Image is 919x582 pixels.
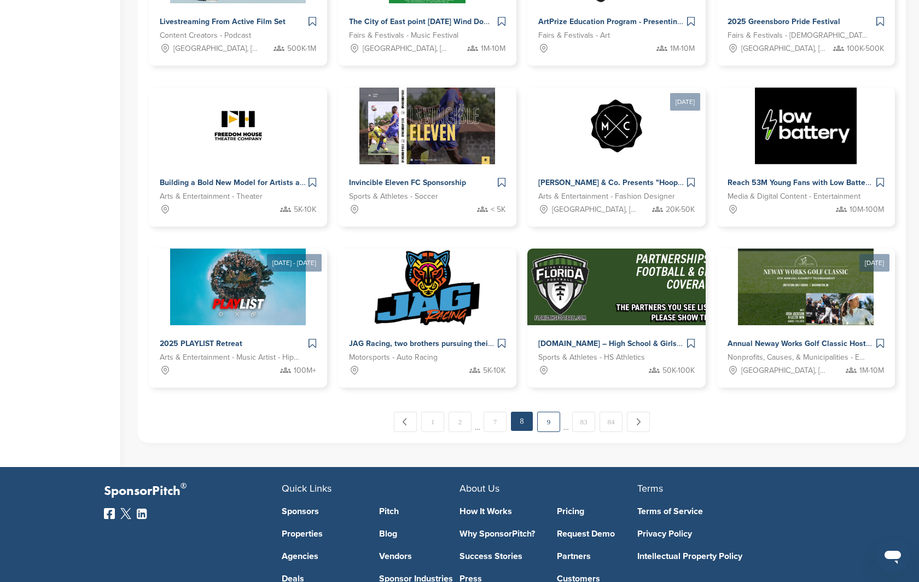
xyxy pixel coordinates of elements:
[349,339,545,348] span: JAG Racing, two brothers pursuing their racing dreams!
[637,529,799,538] a: Privacy Policy
[579,88,653,164] img: Sponsorpitch &
[379,552,460,561] a: Vendors
[755,88,857,164] img: Sponsorpitch &
[538,17,727,26] span: ArtPrize Education Program - Presenting Sponsorship
[557,529,638,538] a: Request Demo
[349,351,438,364] span: Motorsports - Auto Racing
[104,508,115,519] img: Facebook
[572,412,595,432] a: 83
[728,191,860,203] span: Media & Digital Content - Entertainment
[160,191,263,203] span: Arts & Entertainment - Theater
[104,483,282,499] p: SponsorPitch
[338,88,516,227] a: Sponsorpitch & Invincible Eleven FC Sponsorship Sports & Athletes - Soccer < 5K
[282,507,363,516] a: Sponsors
[538,339,830,348] span: [DOMAIN_NAME] – High School & Girls Flag Football Coverage Across [US_STATE]
[875,538,910,573] iframe: Button to launch messaging window
[481,43,505,55] span: 1M-10M
[859,254,889,272] div: [DATE]
[160,178,348,187] span: Building a Bold New Model for Artists and Audiences
[637,507,799,516] a: Terms of Service
[294,365,316,377] span: 100M+
[149,231,327,388] a: [DATE] - [DATE] Sponsorpitch & 2025 PLAYLIST Retreat Arts & Entertainment - Music Artist - Hip Ho...
[537,412,560,432] a: 9
[475,412,480,431] span: …
[538,351,645,364] span: Sports & Athletes - HS Athletics
[741,43,829,55] span: [GEOGRAPHIC_DATA], [GEOGRAPHIC_DATA]
[160,30,251,42] span: Content Creators - Podcast
[349,30,458,42] span: Fairs & Festivals - Music Festival
[120,508,131,519] img: Twitter
[670,43,695,55] span: 1M-10M
[527,70,706,227] a: [DATE] Sponsorpitch & [PERSON_NAME] & Co. Presents "Hoop Dream - Netting Hope" Arts & Entertainme...
[859,365,884,377] span: 1M-10M
[728,351,868,364] span: Nonprofits, Causes, & Municipalities - Education
[449,412,472,432] a: 2
[359,88,496,164] img: Sponsorpitch &
[460,507,540,516] a: How It Works
[491,204,505,216] span: < 5K
[282,552,363,561] a: Agencies
[160,351,300,364] span: Arts & Entertainment - Music Artist - Hip Hop/R&B
[287,43,316,55] span: 500K-1M
[538,191,675,203] span: Arts & Entertainment - Fashion Designer
[338,249,516,388] a: Sponsorpitch & JAG Racing, two brothers pursuing their racing dreams! Motorsports - Auto Racing 5...
[160,339,242,348] span: 2025 PLAYLIST Retreat
[717,231,895,388] a: [DATE] Sponsorpitch & Annual Neway Works Golf Classic Hosted by Pro Tour Golfers [PERSON_NAME] & ...
[181,88,295,164] img: Sponsorpitch &
[375,249,479,325] img: Sponsorpitch &
[282,482,331,494] span: Quick Links
[294,204,316,216] span: 5K-10K
[666,204,695,216] span: 20K-50K
[627,412,650,432] a: Next →
[557,552,638,561] a: Partners
[538,30,610,42] span: Fairs & Festivals - Art
[563,412,569,431] span: …
[460,552,540,561] a: Success Stories
[527,249,706,388] a: Sponsorpitch & [DOMAIN_NAME] – High School & Girls Flag Football Coverage Across [US_STATE] Sport...
[421,412,444,432] a: 1
[349,178,466,187] span: Invincible Eleven FC Sponsorship
[282,529,363,538] a: Properties
[460,529,540,538] a: Why SponsorPitch?
[637,482,663,494] span: Terms
[552,204,640,216] span: [GEOGRAPHIC_DATA], [GEOGRAPHIC_DATA]
[741,365,829,377] span: [GEOGRAPHIC_DATA], [GEOGRAPHIC_DATA]
[728,30,868,42] span: Fairs & Festivals - [DEMOGRAPHIC_DATA]
[484,412,507,432] a: 7
[349,17,537,26] span: The City of East point [DATE] Wind Down in the Point
[538,178,760,187] span: [PERSON_NAME] & Co. Presents "Hoop Dream - Netting Hope"
[738,249,874,325] img: Sponsorpitch &
[511,412,533,431] em: 8
[181,479,187,493] span: ®
[363,43,451,55] span: [GEOGRAPHIC_DATA], [GEOGRAPHIC_DATA]
[379,507,460,516] a: Pitch
[394,412,417,432] a: ← Previous
[170,249,306,325] img: Sponsorpitch &
[847,43,884,55] span: 100K-500K
[267,254,322,272] div: [DATE] - [DATE]
[173,43,261,55] span: [GEOGRAPHIC_DATA], [GEOGRAPHIC_DATA]
[637,552,799,561] a: Intellectual Property Policy
[149,88,327,227] a: Sponsorpitch & Building a Bold New Model for Artists and Audiences Arts & Entertainment - Theater...
[670,93,700,111] div: [DATE]
[850,204,884,216] span: 10M-100M
[460,482,499,494] span: About Us
[728,17,840,26] span: 2025 Greensboro Pride Festival
[483,365,505,377] span: 5K-10K
[600,412,623,432] a: 84
[728,178,872,187] span: Reach 53M Young Fans with Low Battery
[379,529,460,538] a: Blog
[557,507,638,516] a: Pricing
[349,191,438,203] span: Sports & Athletes - Soccer
[717,88,895,227] a: Sponsorpitch & Reach 53M Young Fans with Low Battery Media & Digital Content - Entertainment 10M-...
[160,17,286,26] span: Livestreaming From Active Film Set
[662,365,695,377] span: 50K-100K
